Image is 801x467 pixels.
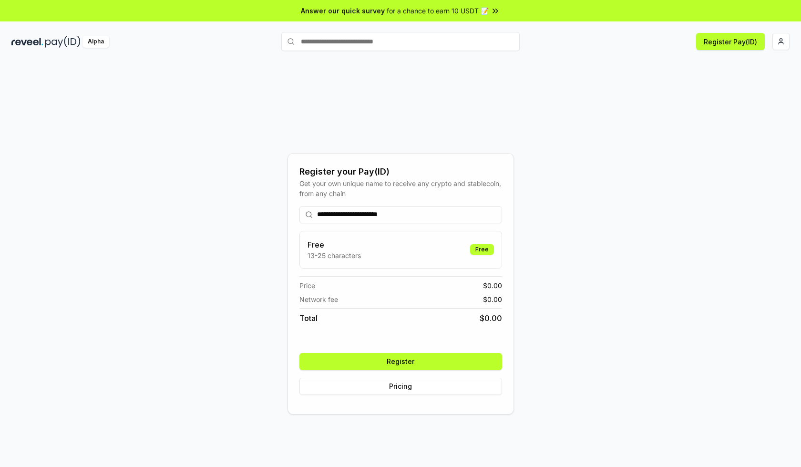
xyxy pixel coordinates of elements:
button: Register Pay(ID) [696,33,765,50]
img: reveel_dark [11,36,43,48]
button: Register [299,353,502,370]
div: Register your Pay(ID) [299,165,502,178]
span: Answer our quick survey [301,6,385,16]
span: Network fee [299,294,338,304]
span: Price [299,280,315,291]
span: $ 0.00 [483,294,502,304]
span: $ 0.00 [483,280,502,291]
div: Get your own unique name to receive any crypto and stablecoin, from any chain [299,178,502,198]
span: $ 0.00 [480,312,502,324]
img: pay_id [45,36,81,48]
button: Pricing [299,378,502,395]
span: for a chance to earn 10 USDT 📝 [387,6,489,16]
span: Total [299,312,318,324]
div: Alpha [82,36,109,48]
p: 13-25 characters [308,250,361,260]
div: Free [470,244,494,255]
h3: Free [308,239,361,250]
